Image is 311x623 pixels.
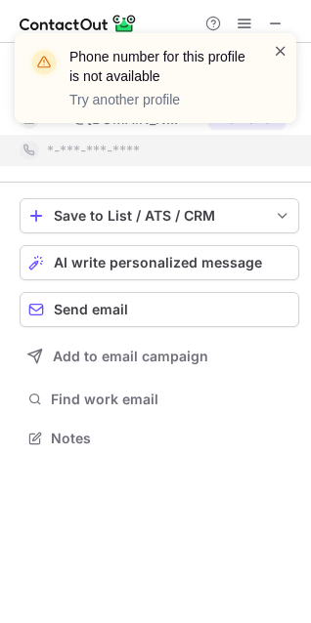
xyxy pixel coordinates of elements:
button: AI write personalized message [20,245,299,280]
p: Try another profile [69,90,249,109]
img: warning [28,47,60,78]
span: Send email [54,302,128,317]
span: Find work email [51,391,291,408]
button: Add to email campaign [20,339,299,374]
span: AI write personalized message [54,255,262,270]
div: Save to List / ATS / CRM [54,208,265,224]
span: Add to email campaign [53,349,208,364]
button: Find work email [20,386,299,413]
button: Send email [20,292,299,327]
img: ContactOut v5.3.10 [20,12,137,35]
button: save-profile-one-click [20,198,299,233]
header: Phone number for this profile is not available [69,47,249,86]
button: Notes [20,425,299,452]
span: Notes [51,430,291,447]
